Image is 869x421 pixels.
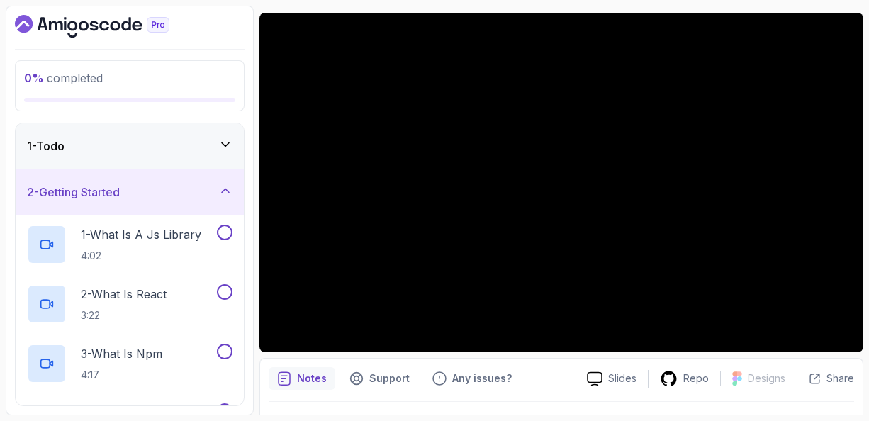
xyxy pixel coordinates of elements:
[16,123,244,169] button: 1-Todo
[369,371,410,386] p: Support
[27,137,65,155] h3: 1 - Todo
[27,344,232,383] button: 3-What Is Npm4:17
[16,169,244,215] button: 2-Getting Started
[797,371,854,386] button: Share
[748,371,785,386] p: Designs
[297,371,327,386] p: Notes
[576,371,648,386] a: Slides
[341,367,418,390] button: Support button
[608,371,637,386] p: Slides
[452,371,512,386] p: Any issues?
[27,225,232,264] button: 1-What Is A Js Library4:02
[27,184,120,201] h3: 2 - Getting Started
[24,71,44,85] span: 0 %
[81,249,201,263] p: 4:02
[81,286,167,303] p: 2 - What Is React
[27,284,232,324] button: 2-What Is React3:22
[649,370,720,388] a: Repo
[424,367,520,390] button: Feedback button
[81,308,167,322] p: 3:22
[81,368,162,382] p: 4:17
[826,371,854,386] p: Share
[15,15,202,38] a: Dashboard
[24,71,103,85] span: completed
[81,226,201,243] p: 1 - What Is A Js Library
[81,345,162,362] p: 3 - What Is Npm
[269,367,335,390] button: notes button
[683,371,709,386] p: Repo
